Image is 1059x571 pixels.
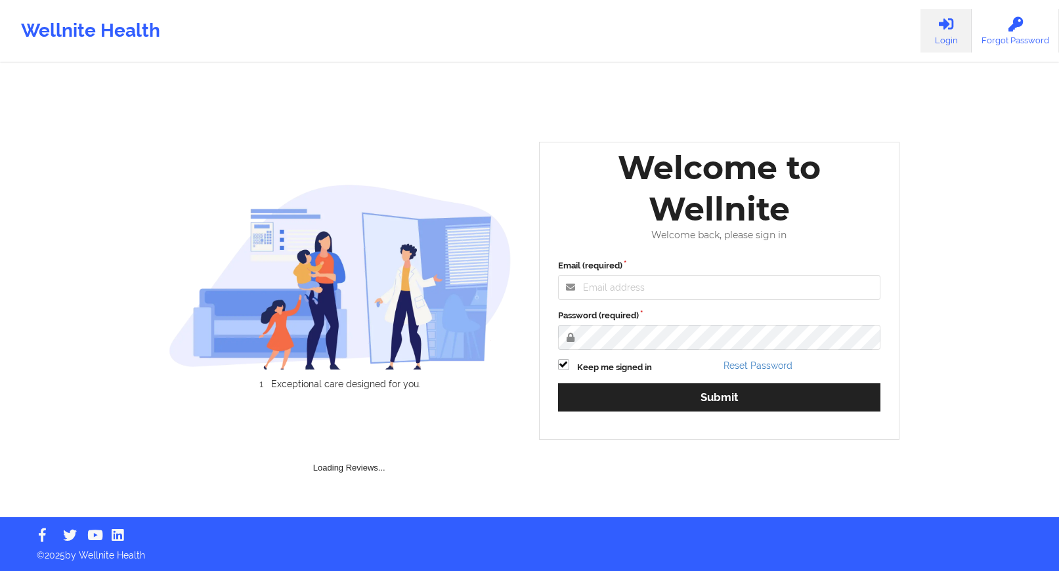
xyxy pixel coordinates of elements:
[181,379,511,389] li: Exceptional care designed for you.
[558,275,881,300] input: Email address
[558,383,881,412] button: Submit
[558,309,881,322] label: Password (required)
[920,9,972,53] a: Login
[549,230,890,241] div: Welcome back, please sign in
[972,9,1059,53] a: Forgot Password
[724,360,792,371] a: Reset Password
[169,412,530,475] div: Loading Reviews...
[169,184,511,370] img: wellnite-auth-hero_200.c722682e.png
[549,147,890,230] div: Welcome to Wellnite
[577,361,652,374] label: Keep me signed in
[558,259,881,272] label: Email (required)
[28,539,1031,562] p: © 2025 by Wellnite Health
